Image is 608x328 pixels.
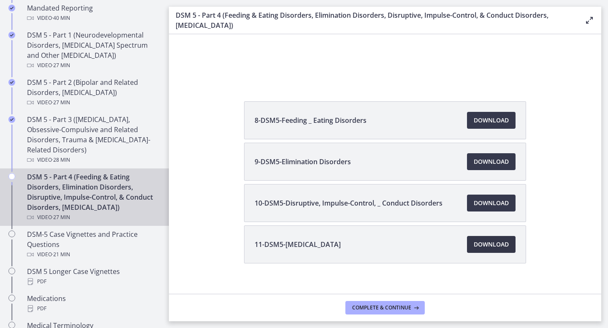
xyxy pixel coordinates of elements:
div: Medications [27,293,159,314]
div: DSM-5 Case Vignettes and Practice Questions [27,229,159,260]
div: Video [27,13,159,23]
span: 11-DSM5-[MEDICAL_DATA] [255,239,341,249]
div: Video [27,60,159,70]
div: DSM 5 Longer Case Vignettes [27,266,159,287]
a: Download [467,195,516,211]
div: DSM 5 - Part 3 ([MEDICAL_DATA], Obsessive-Compulsive and Related Disorders, Trauma & [MEDICAL_DAT... [27,114,159,165]
span: Download [474,115,509,125]
div: PDF [27,304,159,314]
i: Completed [8,32,15,38]
span: Download [474,239,509,249]
span: · 21 min [52,249,70,260]
div: Video [27,249,159,260]
span: · 28 min [52,155,70,165]
div: Video [27,212,159,222]
span: · 27 min [52,212,70,222]
span: 8-DSM5-Feeding _ Eating Disorders [255,115,366,125]
a: Download [467,236,516,253]
div: Video [27,98,159,108]
span: · 27 min [52,98,70,108]
div: Video [27,155,159,165]
div: PDF [27,276,159,287]
span: 9-DSM5-Elimination Disorders [255,157,351,167]
div: DSM 5 - Part 1 (Neurodevelopmental Disorders, [MEDICAL_DATA] Spectrum and Other [MEDICAL_DATA]) [27,30,159,70]
h3: DSM 5 - Part 4 (Feeding & Eating Disorders, Elimination Disorders, Disruptive, Impulse-Control, &... [176,10,571,30]
button: Complete & continue [345,301,425,314]
span: Complete & continue [352,304,411,311]
span: Download [474,157,509,167]
span: · 27 min [52,60,70,70]
a: Download [467,112,516,129]
div: DSM 5 - Part 4 (Feeding & Eating Disorders, Elimination Disorders, Disruptive, Impulse-Control, &... [27,172,159,222]
i: Completed [8,79,15,86]
span: 10-DSM5-Disruptive, Impulse-Control, _ Conduct Disorders [255,198,442,208]
a: Download [467,153,516,170]
i: Completed [8,5,15,11]
i: Completed [8,116,15,123]
div: Mandated Reporting [27,3,159,23]
div: DSM 5 - Part 2 (Bipolar and Related Disorders, [MEDICAL_DATA]) [27,77,159,108]
span: · 40 min [52,13,70,23]
span: Download [474,198,509,208]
